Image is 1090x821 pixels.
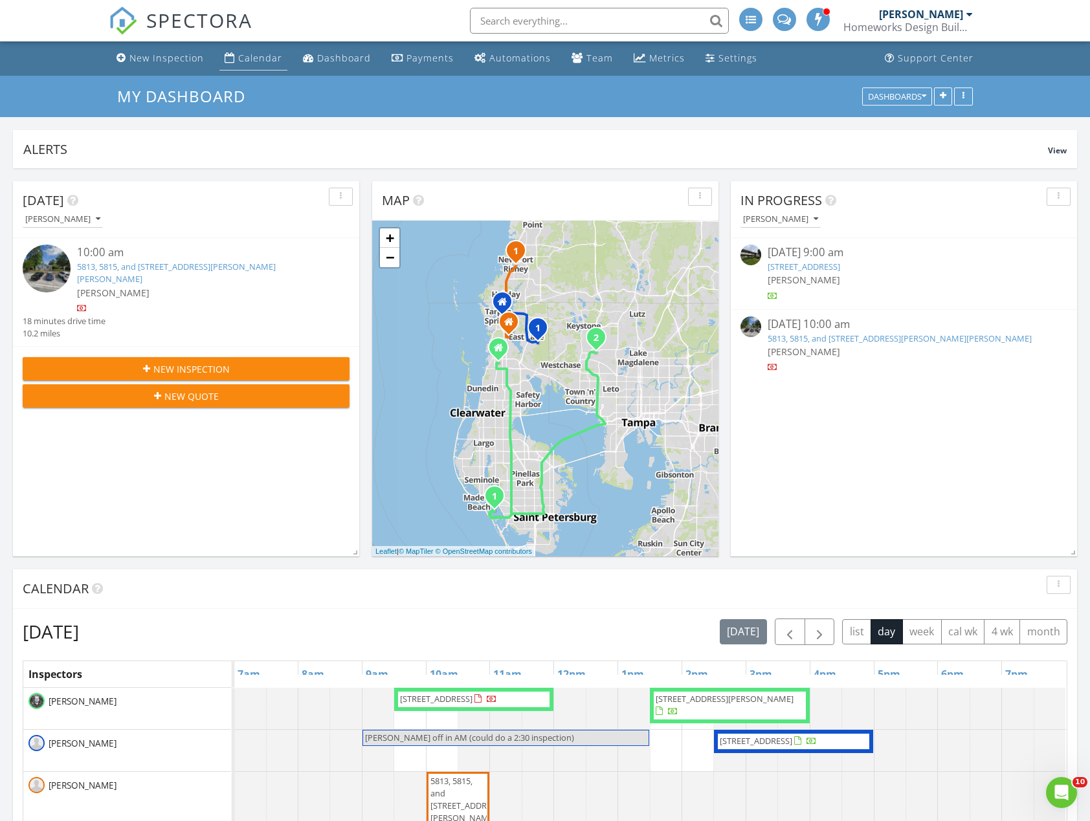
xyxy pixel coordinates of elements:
[129,52,204,64] div: New Inspection
[436,547,532,555] a: © OpenStreetMap contributors
[502,301,510,309] div: 622 E Tarpon Ave, Tarpon Springs FL 34689
[362,664,392,684] a: 9am
[1073,777,1087,787] span: 10
[238,52,282,64] div: Calendar
[810,664,840,684] a: 4pm
[768,261,840,272] a: [STREET_ADDRESS]
[720,619,767,644] button: [DATE]
[23,245,71,292] img: streetview
[938,664,967,684] a: 6pm
[46,737,119,750] span: [PERSON_NAME]
[77,261,276,285] a: 5813, 5815, and [STREET_ADDRESS][PERSON_NAME][PERSON_NAME]
[382,192,410,209] span: Map
[628,47,690,71] a: Metrics
[1046,777,1077,808] iframe: Intercom live chat
[1048,145,1067,156] span: View
[23,327,106,340] div: 10.2 miles
[380,248,399,267] a: Zoom out
[23,357,350,380] button: New Inspection
[649,52,685,64] div: Metrics
[746,664,775,684] a: 3pm
[898,52,973,64] div: Support Center
[843,21,973,34] div: Homeworks Design Build Inspect, Inc.
[23,140,1048,158] div: Alerts
[805,618,835,645] button: Next day
[23,245,350,340] a: 10:00 am 5813, 5815, and [STREET_ADDRESS][PERSON_NAME][PERSON_NAME] [PERSON_NAME] 18 minutes driv...
[538,327,546,335] div: 3189 Roxmere Dr, Palm Harbor, FL 34685
[594,334,599,343] i: 2
[880,47,979,71] a: Support Center
[516,250,524,258] div: 5813, 5815, and 5817 Dailey Ln , New Port Richey, FL 34652
[46,779,119,792] span: [PERSON_NAME]
[513,247,518,256] i: 1
[743,215,818,224] div: [PERSON_NAME]
[768,316,1040,333] div: [DATE] 10:00 am
[842,619,871,644] button: list
[700,47,762,71] a: Settings
[298,664,328,684] a: 8am
[234,664,263,684] a: 7am
[399,547,434,555] a: © MapTiler
[23,384,350,408] button: New Quote
[768,245,1040,261] div: [DATE] 9:00 am
[386,47,459,71] a: Payments
[775,618,805,645] button: Previous day
[111,47,209,71] a: New Inspection
[862,87,932,105] button: Dashboards
[298,47,376,71] a: Dashboard
[146,6,252,34] span: SPECTORA
[874,664,904,684] a: 5pm
[535,324,540,333] i: 1
[23,618,79,644] h2: [DATE]
[28,777,45,793] img: default-user-f0147aede5fd5fa78ca7ade42f37bd4542148d508eef1c3d3ea960f66861d68b.jpg
[1019,619,1067,644] button: month
[23,580,89,597] span: Calendar
[740,192,822,209] span: In Progress
[25,215,100,224] div: [PERSON_NAME]
[117,85,256,107] a: My Dashboard
[28,735,45,751] img: default-user-f0147aede5fd5fa78ca7ade42f37bd4542148d508eef1c3d3ea960f66861d68b.jpg
[23,211,103,228] button: [PERSON_NAME]
[28,693,45,709] img: img2612.jpg
[498,347,506,355] div: 1 Stiles Ln, Palm Harbor FL 34683
[902,619,942,644] button: week
[109,6,137,35] img: The Best Home Inspection Software - Spectora
[740,316,761,337] img: streetview
[380,228,399,248] a: Zoom in
[23,192,64,209] span: [DATE]
[164,389,219,403] span: New Quote
[109,17,252,45] a: SPECTORA
[596,337,604,345] div: 14505 Sutter Pl, Tampa, FL 33625
[740,245,761,265] img: image_processing2025082679slsa0y.jpeg
[1002,664,1031,684] a: 7pm
[871,619,903,644] button: day
[406,52,454,64] div: Payments
[509,322,517,329] div: 31 Cypress Dr , Palm Harbor FL 34684
[656,693,794,705] span: [STREET_ADDRESS][PERSON_NAME]
[554,664,589,684] a: 12pm
[566,47,618,71] a: Team
[365,732,574,743] span: [PERSON_NAME] off in AM (could do a 2:30 inspection)
[495,496,502,503] div: 790 116th Ave, Treasure Island, FL 33706
[740,211,821,228] button: [PERSON_NAME]
[740,316,1067,374] a: [DATE] 10:00 am 5813, 5815, and [STREET_ADDRESS][PERSON_NAME][PERSON_NAME] [PERSON_NAME]
[768,345,840,358] span: [PERSON_NAME]
[941,619,985,644] button: cal wk
[77,287,150,299] span: [PERSON_NAME]
[490,664,525,684] a: 11am
[489,52,551,64] div: Automations
[720,735,792,747] span: [STREET_ADDRESS]
[984,619,1020,644] button: 4 wk
[317,52,371,64] div: Dashboard
[153,362,230,376] span: New Inspection
[586,52,613,64] div: Team
[427,664,462,684] a: 10am
[23,315,106,327] div: 18 minutes drive time
[77,245,322,261] div: 10:00 am
[28,667,82,681] span: Inspectors
[868,92,926,101] div: Dashboards
[682,664,711,684] a: 2pm
[718,52,757,64] div: Settings
[768,274,840,286] span: [PERSON_NAME]
[768,333,1032,344] a: 5813, 5815, and [STREET_ADDRESS][PERSON_NAME][PERSON_NAME]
